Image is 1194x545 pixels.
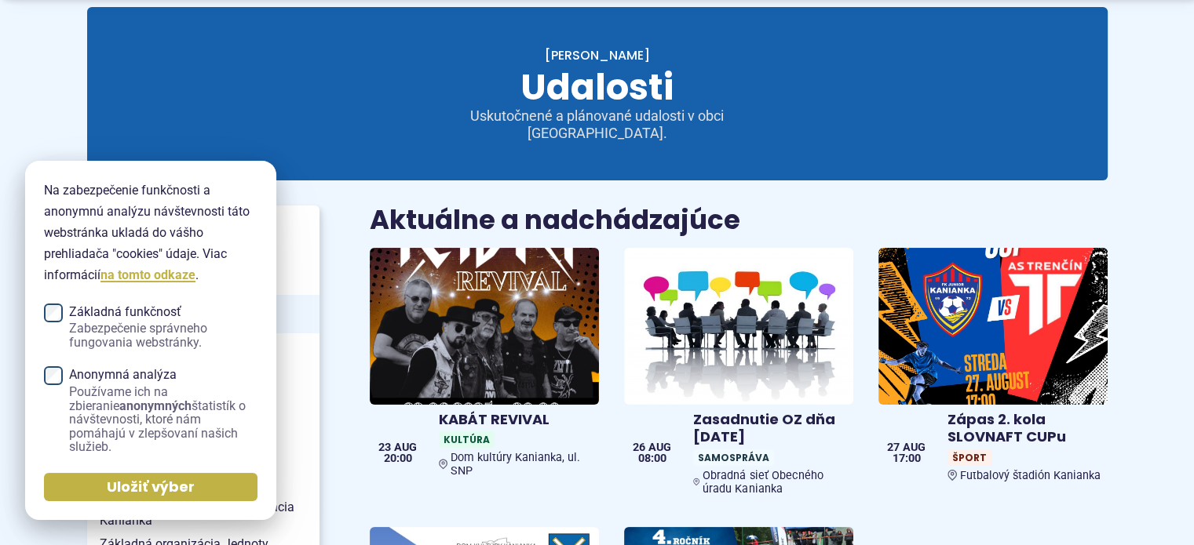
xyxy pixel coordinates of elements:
input: Základná funkčnosťZabezpečenie správneho fungovania webstránky. [44,303,63,322]
span: aug [394,442,417,453]
p: Uskutočnené a plánované udalosti v obci [GEOGRAPHIC_DATA]. [409,107,786,143]
span: 20:00 [378,453,417,464]
span: Šport [948,449,991,466]
span: 23 [378,442,391,453]
span: Dom kultúry Kanianka, ul. SNP [451,451,593,478]
span: Kultúra [439,431,495,448]
span: Futbalový štadión Kanianka [960,469,1101,482]
span: Základná funkčnosť [69,305,257,350]
strong: anonymných [119,398,192,413]
span: 27 [887,442,900,453]
span: 26 [633,442,645,453]
span: Samospráva [693,449,774,466]
a: [PERSON_NAME] [545,46,650,64]
input: Anonymná analýzaPoužívame ich na zbieranieanonymnýchštatistík o návštevnosti, ktoré nám pomáhajú ... [44,366,63,385]
a: KABÁT REVIVAL KultúraDom kultúry Kanianka, ul. SNP 23 aug 20:00 [370,248,599,485]
span: Obradná sieť Obecného úradu Kanianka [703,469,846,496]
h4: KABÁT REVIVAL [439,411,593,429]
p: Na zabezpečenie funkčnosti a anonymnú analýzu návštevnosti táto webstránka ukladá do vášho prehli... [44,180,257,286]
a: Zápas 2. kola SLOVNAFT CUPu ŠportFutbalový štadión Kanianka 27 aug 17:00 [878,248,1108,489]
span: Udalosti [520,62,674,112]
span: Zabezpečenie správneho fungovania webstránky. [69,322,257,349]
h2: Aktuálne a nadchádzajúce [370,205,1108,234]
span: 17:00 [887,453,926,464]
h4: Zasadnutie OZ dňa [DATE] [693,411,847,446]
a: na tomto odkaze [100,267,195,282]
span: Používame ich na zbieranie štatistík o návštevnosti, ktoré nám pomáhajú v zlepšovaní našich služieb. [69,385,257,454]
span: aug [903,442,926,453]
span: Uložiť výber [107,478,195,496]
a: Zasadnutie OZ dňa [DATE] SamosprávaObradná sieť Obecného úradu Kanianka 26 aug 08:00 [624,248,853,502]
button: Uložiť výber [44,473,257,501]
h4: Zápas 2. kola SLOVNAFT CUPu [948,411,1101,446]
span: Anonymná analýza [69,368,257,454]
span: aug [648,442,671,453]
span: 08:00 [633,453,671,464]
